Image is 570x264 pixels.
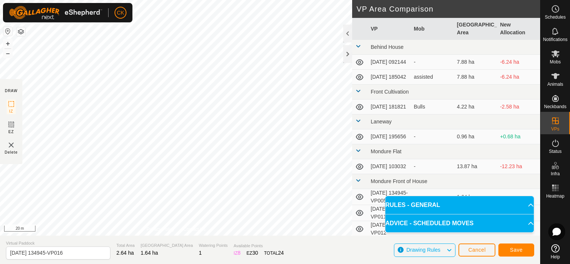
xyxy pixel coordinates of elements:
[5,150,18,155] span: Delete
[468,247,486,253] span: Cancel
[498,243,534,257] button: Save
[406,247,440,253] span: Drawing Rules
[184,226,206,233] a: Contact Us
[385,214,534,232] p-accordion-header: ADVICE - SCHEDULED MOVES
[252,250,258,256] span: 30
[546,194,564,198] span: Heatmap
[9,109,13,114] span: IZ
[199,250,202,256] span: 1
[541,241,570,262] a: Help
[454,100,497,114] td: 4.22 ha
[16,27,25,36] button: Map Layers
[414,133,451,141] div: -
[458,243,495,257] button: Cancel
[116,242,135,249] span: Total Area
[454,18,497,40] th: [GEOGRAPHIC_DATA] Area
[371,119,392,125] span: Laneway
[454,55,497,70] td: 7.88 ha
[547,82,563,87] span: Animals
[116,250,134,256] span: 2.64 ha
[497,55,540,70] td: -6.24 ha
[238,250,241,256] span: 8
[141,242,193,249] span: [GEOGRAPHIC_DATA] Area
[371,89,409,95] span: Front Cultivation
[368,55,411,70] td: [DATE] 092144
[497,70,540,85] td: -6.24 ha
[454,70,497,85] td: 7.88 ha
[368,189,411,205] td: [DATE] 134945-VP005
[497,129,540,144] td: +0.68 ha
[551,127,559,131] span: VPs
[497,189,540,205] td: -
[550,60,561,64] span: Mobs
[414,73,451,81] div: assisted
[7,141,16,150] img: VP
[414,163,451,170] div: -
[3,49,12,58] button: –
[454,189,497,205] td: 1.64 ha
[117,9,124,17] span: CK
[385,196,534,214] p-accordion-header: RULES - GENERAL
[385,219,473,228] span: ADVICE - SCHEDULED MOVES
[543,37,567,42] span: Notifications
[549,149,561,154] span: Status
[368,221,411,237] td: [DATE] 134945-VP012
[357,4,540,13] h2: VP Area Comparison
[234,243,284,249] span: Available Points
[234,249,240,257] div: IZ
[497,100,540,114] td: -2.58 ha
[141,250,158,256] span: 1.64 ha
[371,178,427,184] span: Mondure Front of House
[371,148,401,154] span: Mondure Flat
[3,39,12,48] button: +
[368,70,411,85] td: [DATE] 185042
[371,44,404,50] span: Behind House
[264,249,284,257] div: TOTAL
[414,58,451,66] div: -
[368,205,411,221] td: [DATE] 134945-VP011
[454,129,497,144] td: 0.96 ha
[368,129,411,144] td: [DATE] 195656
[454,159,497,174] td: 13.87 ha
[199,242,228,249] span: Watering Points
[147,226,175,233] a: Privacy Policy
[414,193,451,201] div: -
[368,18,411,40] th: VP
[9,6,102,19] img: Gallagher Logo
[9,129,14,135] span: EZ
[551,172,560,176] span: Infra
[411,18,454,40] th: Mob
[551,255,560,259] span: Help
[368,100,411,114] td: [DATE] 181821
[3,27,12,36] button: Reset Map
[497,159,540,174] td: -12.23 ha
[544,104,566,109] span: Neckbands
[510,247,523,253] span: Save
[545,15,566,19] span: Schedules
[368,159,411,174] td: [DATE] 103032
[385,201,440,210] span: RULES - GENERAL
[278,250,284,256] span: 24
[6,240,110,246] span: Virtual Paddock
[414,103,451,111] div: Bulls
[5,88,18,94] div: DRAW
[247,249,258,257] div: EZ
[497,18,540,40] th: New Allocation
